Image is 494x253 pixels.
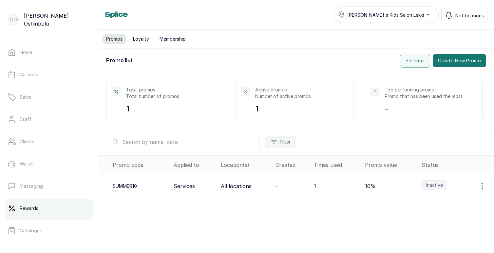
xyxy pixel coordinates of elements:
[255,103,348,115] p: 1
[5,155,93,173] a: Wallet
[5,222,93,240] a: Catalogue
[20,94,31,100] p: Sales
[347,11,424,18] span: [PERSON_NAME]'s Kids Salon Lekki
[400,54,430,68] button: Settings
[174,161,215,169] div: Applied to
[10,16,17,23] p: OO
[20,49,32,56] p: Home
[422,180,447,190] label: Inactive
[113,183,137,189] p: summer10
[113,161,168,169] div: Promo code
[20,161,33,167] p: Wallet
[156,34,190,44] button: Membership
[20,183,43,189] p: Messaging
[255,87,348,93] p: Active promos
[385,87,477,93] p: Top performing promo
[275,184,277,189] span: -
[334,7,439,23] button: [PERSON_NAME]'s Kids Salon Lekki
[24,12,90,28] p: [PERSON_NAME] Oshinbolu
[126,87,218,93] p: Total promos
[106,57,133,65] h2: Promo list
[5,132,93,151] a: Clients
[20,227,42,234] p: Catalogue
[5,43,93,62] a: Home
[314,161,359,169] div: Times used
[109,134,260,150] input: Search by name, date
[20,138,34,145] p: Clients
[5,199,93,218] a: Rewards
[20,116,31,123] p: Staff
[385,93,477,100] p: Promo that has been used the most
[265,136,296,148] button: Filter
[385,103,477,115] p: -
[441,8,487,23] button: Notifications
[129,34,153,44] button: Loyalty
[5,177,93,195] a: Messaging
[221,182,252,190] p: All locations
[255,93,348,100] p: Number of active promos
[126,103,218,115] p: 1
[20,71,39,78] p: Calendar
[5,66,93,84] a: Calendar
[365,161,417,169] div: Promo value
[422,161,491,169] div: Status
[280,139,291,145] span: Filter
[5,110,93,128] a: Staff
[275,161,309,169] div: Created
[174,182,195,190] p: Services
[5,88,93,106] a: Sales
[433,54,486,67] button: Create New Promo
[365,182,376,190] p: 10%
[126,93,218,100] p: Total number of promos
[455,12,484,19] span: Notifications
[314,182,316,190] p: 1
[20,205,38,212] p: Rewards
[221,161,271,169] div: Location(s)
[102,34,126,44] button: Promos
